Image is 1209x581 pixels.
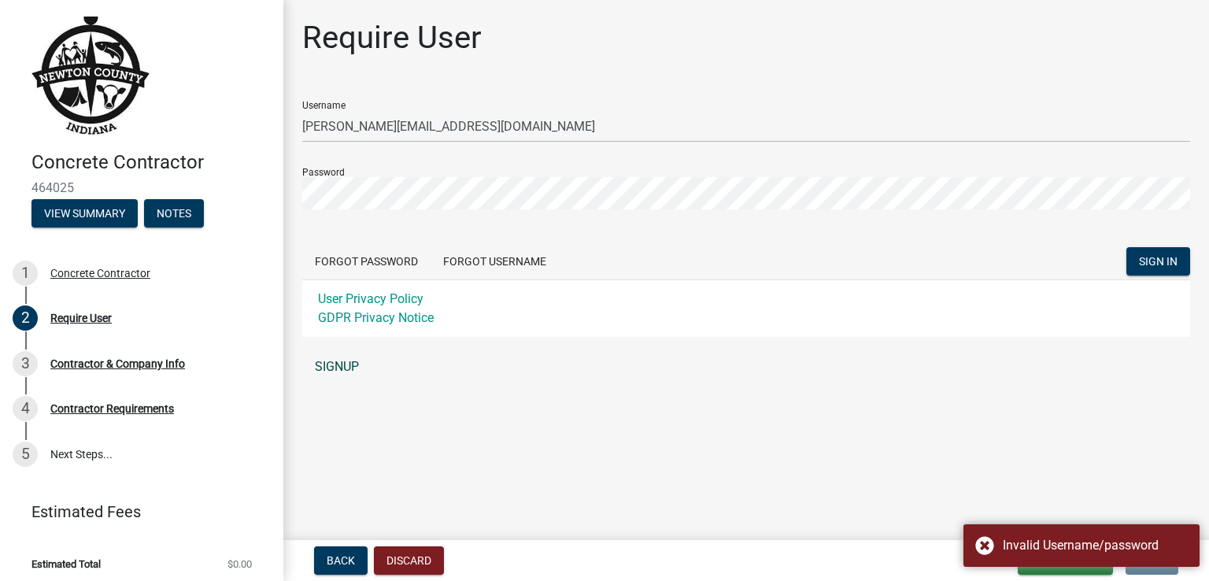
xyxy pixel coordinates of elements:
div: Concrete Contractor [50,268,150,279]
span: SIGN IN [1139,255,1178,268]
div: 2 [13,305,38,331]
a: GDPR Privacy Notice [318,310,434,325]
div: 4 [13,396,38,421]
span: Estimated Total [31,559,101,569]
button: Forgot Password [302,247,431,276]
a: SIGNUP [302,351,1190,383]
a: Estimated Fees [13,496,258,527]
button: Forgot Username [431,247,559,276]
div: 3 [13,351,38,376]
div: 1 [13,261,38,286]
button: Back [314,546,368,575]
h4: Concrete Contractor [31,151,271,174]
wm-modal-confirm: Notes [144,208,204,220]
button: View Summary [31,199,138,228]
wm-modal-confirm: Summary [31,208,138,220]
div: Contractor & Company Info [50,358,185,369]
div: 5 [13,442,38,467]
button: Notes [144,199,204,228]
span: Back [327,554,355,567]
span: 464025 [31,180,252,195]
span: $0.00 [227,559,252,569]
button: SIGN IN [1126,247,1190,276]
div: Invalid Username/password [1003,536,1188,555]
img: Newton County, Indiana [31,17,150,135]
a: User Privacy Policy [318,291,423,306]
button: Discard [374,546,444,575]
div: Require User [50,313,112,324]
div: Contractor Requirements [50,403,174,414]
h1: Require User [302,19,482,57]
